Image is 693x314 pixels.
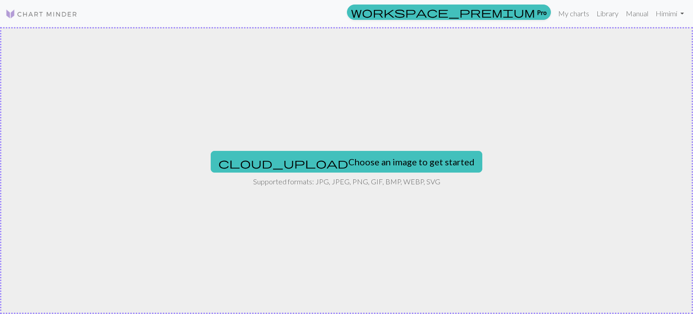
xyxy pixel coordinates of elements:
[253,176,440,187] p: Supported formats: JPG, JPEG, PNG, GIF, BMP, WEBP, SVG
[211,151,482,173] button: Choose an image to get started
[218,157,348,169] span: cloud_upload
[652,5,688,23] a: Himimi
[351,6,535,19] span: workspace_premium
[622,5,652,23] a: Manual
[554,5,593,23] a: My charts
[347,5,551,20] a: Pro
[5,9,78,19] img: Logo
[593,5,622,23] a: Library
